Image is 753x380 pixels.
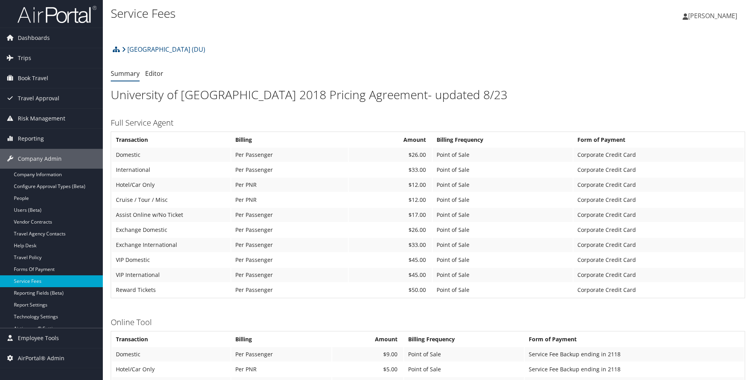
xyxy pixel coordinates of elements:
td: Corporate Credit Card [573,283,744,297]
th: Transaction [112,332,231,346]
td: Per Passenger [231,253,348,267]
td: Point of Sale [433,178,573,192]
td: Point of Sale [433,283,573,297]
td: Point of Sale [433,208,573,222]
th: Form of Payment [525,332,744,346]
td: VIP Domestic [112,253,231,267]
span: [PERSON_NAME] [688,11,737,20]
td: Corporate Credit Card [573,223,744,237]
td: Hotel/Car Only [112,362,231,376]
td: $17.00 [349,208,432,222]
span: Employee Tools [18,328,59,348]
td: $26.00 [349,223,432,237]
span: Book Travel [18,68,48,88]
td: Point of Sale [433,268,573,282]
th: Billing Frequency [404,332,524,346]
td: Cruise / Tour / Misc [112,193,231,207]
td: $45.00 [349,268,432,282]
td: Corporate Credit Card [573,178,744,192]
td: Corporate Credit Card [573,163,744,177]
td: $33.00 [349,163,432,177]
td: Point of Sale [433,163,573,177]
td: Per PNR [231,362,331,376]
img: airportal-logo.png [17,5,96,24]
th: Amount [332,332,403,346]
td: Per PNR [231,178,348,192]
td: Service Fee Backup ending in 2118 [525,362,744,376]
th: Billing [231,332,331,346]
span: Reporting [18,129,44,149]
td: $5.00 [332,362,403,376]
td: Point of Sale [433,193,573,207]
td: Point of Sale [404,347,524,361]
td: $50.00 [349,283,432,297]
span: Risk Management [18,109,65,128]
a: [GEOGRAPHIC_DATA] (DU) [122,41,205,57]
td: Service Fee Backup ending in 2118 [525,347,744,361]
td: Point of Sale [433,238,573,252]
a: [PERSON_NAME] [683,4,745,28]
span: AirPortal® Admin [18,348,64,368]
td: Corporate Credit Card [573,148,744,162]
td: Per Passenger [231,268,348,282]
td: Per Passenger [231,163,348,177]
td: Point of Sale [433,223,573,237]
td: Per Passenger [231,283,348,297]
td: Domestic [112,347,231,361]
td: $26.00 [349,148,432,162]
th: Amount [349,133,432,147]
td: Hotel/Car Only [112,178,231,192]
td: Corporate Credit Card [573,268,744,282]
h1: Service Fees [111,5,534,22]
td: Point of Sale [404,362,524,376]
span: Trips [18,48,31,68]
td: Corporate Credit Card [573,253,744,267]
td: Per Passenger [231,347,331,361]
td: $9.00 [332,347,403,361]
td: Per Passenger [231,208,348,222]
td: Reward Tickets [112,283,231,297]
td: Per Passenger [231,223,348,237]
th: Transaction [112,133,231,147]
td: Point of Sale [433,253,573,267]
td: Corporate Credit Card [573,193,744,207]
th: Billing Frequency [433,133,573,147]
td: Per PNR [231,193,348,207]
h3: Full Service Agent [111,117,745,128]
span: Travel Approval [18,88,59,108]
td: Point of Sale [433,148,573,162]
td: Domestic [112,148,231,162]
td: $12.00 [349,193,432,207]
td: Per Passenger [231,148,348,162]
td: Corporate Credit Card [573,238,744,252]
h1: University of [GEOGRAPHIC_DATA] 2018 Pricing Agreement- updated 8/23 [111,87,745,103]
td: Assist Online w/No Ticket [112,208,231,222]
td: Exchange Domestic [112,223,231,237]
td: $45.00 [349,253,432,267]
th: Billing [231,133,348,147]
td: International [112,163,231,177]
td: VIP International [112,268,231,282]
a: Summary [111,69,140,78]
a: Editor [145,69,163,78]
td: Exchange International [112,238,231,252]
td: Corporate Credit Card [573,208,744,222]
span: Company Admin [18,149,62,169]
td: Per Passenger [231,238,348,252]
td: $12.00 [349,178,432,192]
span: Dashboards [18,28,50,48]
th: Form of Payment [573,133,744,147]
td: $33.00 [349,238,432,252]
h3: Online Tool [111,317,745,328]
